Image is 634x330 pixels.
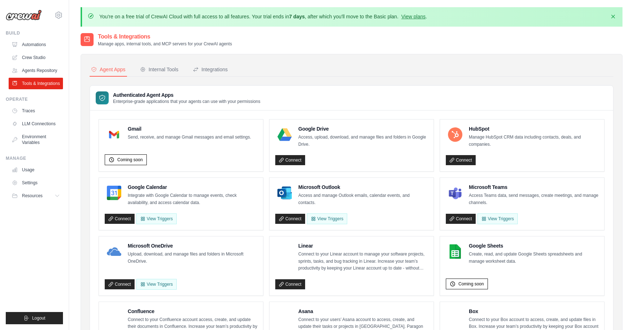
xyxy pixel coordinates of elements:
h4: Box [469,308,598,315]
div: Agent Apps [91,66,126,73]
a: Agents Repository [9,65,63,76]
a: Connect [446,155,476,165]
a: Connect [275,214,305,224]
a: Connect [275,155,305,165]
: View Triggers [136,279,177,290]
h4: HubSpot [469,125,598,132]
img: Google Calendar Logo [107,186,121,200]
div: Integrations [193,66,228,73]
p: Connect to your Linear account to manage your software projects, sprints, tasks, and bug tracking... [298,251,428,272]
p: Create, read, and update Google Sheets spreadsheets and manage worksheet data. [469,251,598,265]
span: Coming soon [117,157,143,163]
button: Resources [9,190,63,202]
img: Box Logo [448,310,462,324]
div: Internal Tools [140,66,178,73]
span: Coming soon [458,281,484,287]
button: Agent Apps [90,63,127,77]
a: Tools & Integrations [9,78,63,89]
p: Access, upload, download, and manage files and folders in Google Drive. [298,134,428,148]
img: Microsoft Outlook Logo [277,186,292,200]
p: Access and manage Outlook emails, calendar events, and contacts. [298,192,428,206]
h4: Microsoft Teams [469,184,598,191]
h4: Microsoft Outlook [298,184,428,191]
p: Enterprise-grade applications that your agents can use with your permissions [113,99,261,104]
a: Connect [446,214,476,224]
button: View Triggers [136,213,177,224]
h4: Google Calendar [128,184,257,191]
a: Automations [9,39,63,50]
a: Usage [9,164,63,176]
h4: Google Drive [298,125,428,132]
p: Upload, download, and manage files and folders in Microsoft OneDrive. [128,251,257,265]
a: Connect [105,214,135,224]
h4: Linear [298,242,428,249]
p: You're on a free trial of CrewAI Cloud with full access to all features. Your trial ends in , aft... [99,13,427,20]
: View Triggers [307,213,347,224]
p: Access Teams data, send messages, create meetings, and manage channels. [469,192,598,206]
h4: Asana [298,308,428,315]
img: Google Drive Logo [277,127,292,142]
button: Integrations [191,63,229,77]
img: Confluence Logo [107,310,121,324]
div: Build [6,30,63,36]
h4: Confluence [128,308,257,315]
a: LLM Connections [9,118,63,130]
span: Resources [22,193,42,199]
p: Integrate with Google Calendar to manage events, check availability, and access calendar data. [128,192,257,206]
img: HubSpot Logo [448,127,462,142]
img: Linear Logo [277,244,292,259]
button: Logout [6,312,63,324]
a: Connect [105,279,135,289]
div: Operate [6,96,63,102]
p: Send, receive, and manage Gmail messages and email settings. [128,134,251,141]
h4: Gmail [128,125,251,132]
a: Environment Variables [9,131,63,148]
img: Microsoft OneDrive Logo [107,244,121,259]
img: Asana Logo [277,310,292,324]
a: Traces [9,105,63,117]
h3: Authenticated Agent Apps [113,91,261,99]
a: Settings [9,177,63,189]
strong: 7 days [289,14,305,19]
h4: Google Sheets [469,242,598,249]
img: Microsoft Teams Logo [448,186,462,200]
img: Google Sheets Logo [448,244,462,259]
p: Manage apps, internal tools, and MCP servers for your CrewAI agents [98,41,232,47]
h2: Tools & Integrations [98,32,232,41]
img: Logo [6,10,42,21]
span: Logout [32,315,45,321]
a: Crew Studio [9,52,63,63]
div: Manage [6,155,63,161]
button: Internal Tools [139,63,180,77]
h4: Microsoft OneDrive [128,242,257,249]
img: Gmail Logo [107,127,121,142]
: View Triggers [477,213,518,224]
a: View plans [401,14,425,19]
p: Manage HubSpot CRM data including contacts, deals, and companies. [469,134,598,148]
a: Connect [275,279,305,289]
